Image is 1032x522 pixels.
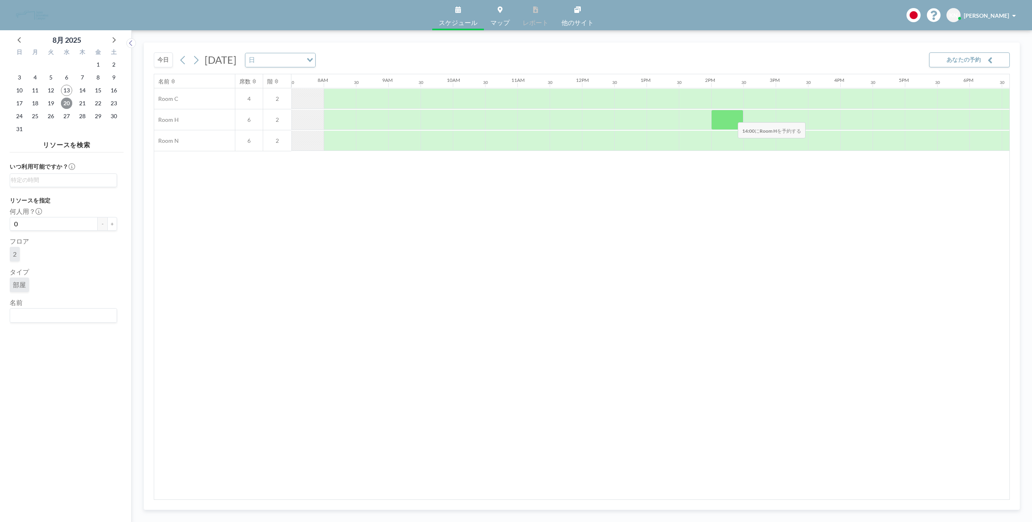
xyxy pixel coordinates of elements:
div: Search for option [245,53,315,67]
span: 2 [263,116,291,123]
div: 水 [59,48,75,58]
div: 1PM [641,77,651,83]
span: Room C [154,95,178,102]
div: 12PM [576,77,589,83]
div: 30 [806,80,811,85]
span: 2025年8月19日火曜日 [45,98,57,109]
div: 日 [12,48,27,58]
span: 2025年8月18日月曜日 [29,98,41,109]
div: 30 [548,80,553,85]
span: に を予約する [738,122,806,138]
div: Search for option [10,309,117,322]
span: 2025年8月4日月曜日 [29,72,41,83]
span: 他のサイト [561,19,594,26]
div: 30 [612,80,617,85]
span: 2025年8月11日月曜日 [29,85,41,96]
span: 2025年8月25日月曜日 [29,111,41,122]
span: [PERSON_NAME] [964,12,1009,19]
label: フロア [10,237,29,245]
div: 5PM [899,77,909,83]
h3: リソースを指定 [10,197,117,204]
div: 30 [1000,80,1005,85]
div: 11AM [511,77,525,83]
div: 30 [871,80,875,85]
span: マップ [490,19,510,26]
span: 2025年8月8日金曜日 [92,72,104,83]
div: 土 [106,48,121,58]
div: Search for option [10,174,117,186]
span: 2025年8月14日木曜日 [77,85,88,96]
span: 2025年8月13日水曜日 [61,85,72,96]
span: レポート [523,19,548,26]
span: 2025年8月3日日曜日 [14,72,25,83]
span: [DATE] [205,54,237,66]
span: 2025年8月31日日曜日 [14,123,25,135]
div: 4PM [834,77,844,83]
div: 木 [74,48,90,58]
div: 火 [43,48,59,58]
div: 月 [27,48,43,58]
div: 8月 2025 [52,34,81,46]
div: 2PM [705,77,715,83]
span: Room N [154,137,179,144]
span: 2025年8月21日木曜日 [77,98,88,109]
span: 2025年8月24日日曜日 [14,111,25,122]
div: 9AM [382,77,393,83]
div: 10AM [447,77,460,83]
span: 2 [263,137,291,144]
div: 30 [419,80,423,85]
span: 2025年8月20日水曜日 [61,98,72,109]
span: 2025年8月22日金曜日 [92,98,104,109]
span: 2025年8月29日金曜日 [92,111,104,122]
button: - [98,217,107,231]
span: 2025年8月12日火曜日 [45,85,57,96]
span: 2 [263,95,291,102]
div: 30 [741,80,746,85]
span: Room H [154,116,179,123]
span: 2025年8月5日火曜日 [45,72,57,83]
div: 30 [935,80,940,85]
input: Search for option [11,175,112,184]
span: KN [949,12,958,19]
div: 30 [483,80,488,85]
span: 2025年8月27日水曜日 [61,111,72,122]
div: 30 [289,80,294,85]
input: Search for option [11,310,112,321]
div: 8AM [318,77,328,83]
span: 6 [235,116,263,123]
button: 今日 [154,52,173,67]
span: 2025年8月23日土曜日 [108,98,119,109]
label: 名前 [10,299,23,307]
span: 2025年8月6日水曜日 [61,72,72,83]
b: 14:00 [742,128,755,134]
label: 何人用？ [10,207,42,215]
div: 30 [354,80,359,85]
span: 2 [13,250,17,258]
b: Room H [760,128,777,134]
div: 3PM [770,77,780,83]
span: 2025年8月1日金曜日 [92,59,104,70]
span: 2025年8月17日日曜日 [14,98,25,109]
div: 金 [90,48,106,58]
span: 2025年8月30日土曜日 [108,111,119,122]
input: Search for option [257,55,302,65]
span: 6 [235,137,263,144]
span: 2025年8月9日土曜日 [108,72,119,83]
div: 30 [677,80,682,85]
img: organization-logo [13,7,52,23]
span: 4 [235,95,263,102]
label: タイプ [10,268,29,276]
span: 部屋 [13,281,26,289]
span: スケジュール [439,19,477,26]
div: 席数 [239,78,251,85]
span: 日 [247,55,257,65]
div: 名前 [158,78,170,85]
span: 2025年8月10日日曜日 [14,85,25,96]
span: 2025年8月7日木曜日 [77,72,88,83]
span: 2025年8月2日土曜日 [108,59,119,70]
span: 2025年8月15日金曜日 [92,85,104,96]
button: + [107,217,117,231]
div: 6PM [963,77,973,83]
span: 2025年8月16日土曜日 [108,85,119,96]
button: あなたの予約 [929,52,1010,67]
